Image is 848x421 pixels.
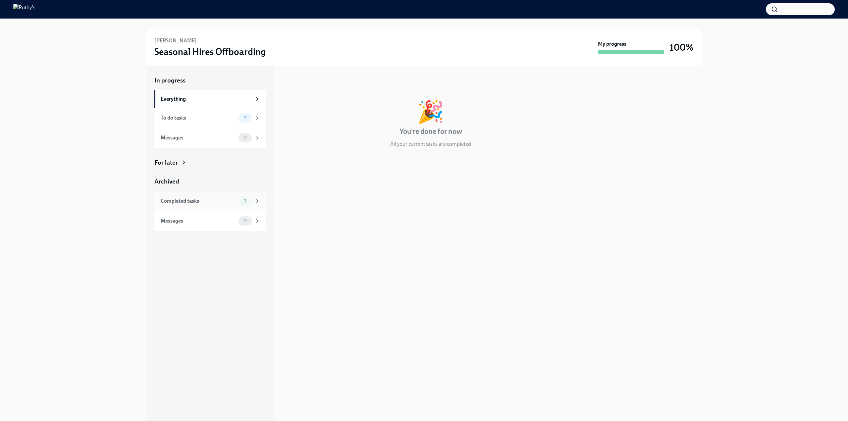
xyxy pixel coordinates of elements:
[161,217,236,225] div: Messages
[239,115,251,120] span: 0
[282,76,313,85] div: In progress
[154,128,266,148] a: Messages0
[154,46,266,58] h3: Seasonal Hires Offboarding
[161,197,236,205] div: Completed tasks
[154,90,266,108] a: Everything
[598,40,626,48] strong: My progress
[239,135,251,140] span: 0
[161,95,252,103] div: Everything
[154,108,266,128] a: To do tasks0
[154,211,266,231] a: Messages0
[154,177,266,186] a: Archived
[154,158,178,167] div: For later
[13,4,35,15] img: Rothy's
[154,76,266,85] a: In progress
[161,114,236,122] div: To do tasks
[669,41,694,53] h3: 100%
[239,218,251,223] span: 0
[161,134,236,141] div: Messages
[399,127,462,136] h4: You're done for now
[154,37,197,44] h6: [PERSON_NAME]
[417,101,444,123] div: 🎉
[154,191,266,211] a: Completed tasks1
[390,140,471,148] p: All your current tasks are completed
[240,198,250,203] span: 1
[154,158,266,167] a: For later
